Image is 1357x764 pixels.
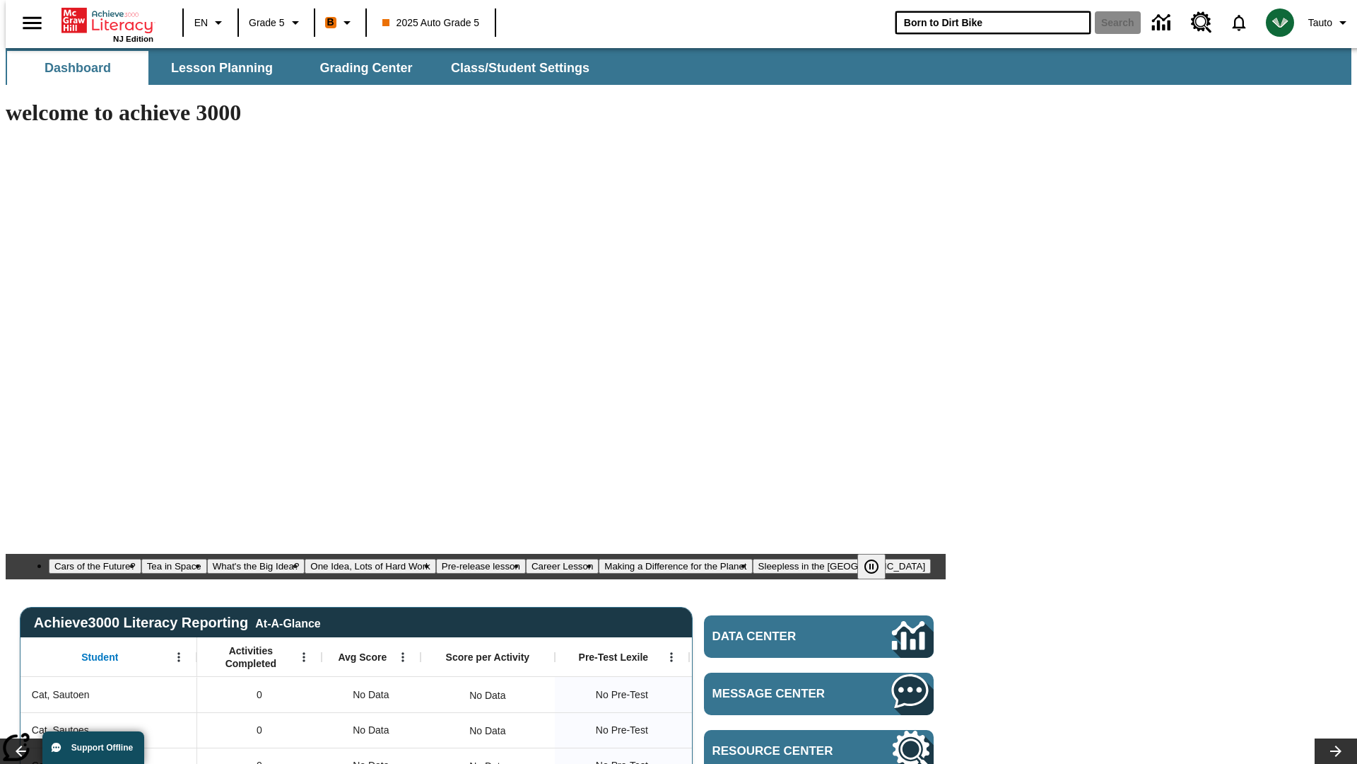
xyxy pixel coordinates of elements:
[382,16,480,30] span: 2025 Auto Grade 5
[1308,16,1332,30] span: Tauto
[49,559,141,574] button: Slide 1 Cars of the Future?
[436,559,526,574] button: Slide 5 Pre-release lesson
[305,559,435,574] button: Slide 4 One Idea, Lots of Hard Work
[141,559,207,574] button: Slide 2 Tea in Space
[243,10,310,35] button: Grade: Grade 5, Select a grade
[249,16,285,30] span: Grade 5
[446,651,530,664] span: Score per Activity
[392,647,413,668] button: Open Menu
[194,16,208,30] span: EN
[204,644,298,670] span: Activities Completed
[151,51,293,85] button: Lesson Planning
[45,60,111,76] span: Dashboard
[255,615,320,630] div: At-A-Glance
[599,559,752,574] button: Slide 7 Making a Difference for the Planet
[257,723,262,738] span: 0
[81,651,118,664] span: Student
[319,10,361,35] button: Boost Class color is orange. Change class color
[207,559,305,574] button: Slide 3 What's the Big Idea?
[319,60,412,76] span: Grading Center
[1221,4,1257,41] a: Notifications
[1182,4,1221,42] a: Resource Center, Will open in new tab
[857,554,900,579] div: Pause
[338,651,387,664] span: Avg Score
[293,647,315,668] button: Open Menu
[1266,8,1294,37] img: avatar image
[895,11,1091,34] input: search field
[171,60,273,76] span: Lesson Planning
[440,51,601,85] button: Class/Student Settings
[197,677,322,712] div: 0, Cat, Sautoen
[346,716,396,745] span: No Data
[295,51,437,85] button: Grading Center
[579,651,649,664] span: Pre-Test Lexile
[462,681,512,710] div: No Data, Cat, Sautoen
[1144,4,1182,42] a: Data Center
[61,5,153,43] div: Home
[6,51,602,85] div: SubNavbar
[42,731,144,764] button: Support Offline
[197,712,322,748] div: 0, Cat, Sautoes
[1315,739,1357,764] button: Lesson carousel, Next
[1303,10,1357,35] button: Profile/Settings
[113,35,153,43] span: NJ Edition
[704,673,934,715] a: Message Center
[661,647,682,668] button: Open Menu
[753,559,932,574] button: Slide 8 Sleepless in the Animal Kingdom
[857,554,886,579] button: Pause
[327,13,334,31] span: B
[61,6,153,35] a: Home
[712,744,850,758] span: Resource Center
[6,100,946,126] h1: welcome to achieve 3000
[462,717,512,745] div: No Data, Cat, Sautoes
[712,687,850,701] span: Message Center
[32,688,90,702] span: Cat, Sautoen
[526,559,599,574] button: Slide 6 Career Lesson
[188,10,233,35] button: Language: EN, Select a language
[6,48,1351,85] div: SubNavbar
[596,723,648,738] span: No Pre-Test, Cat, Sautoes
[322,677,421,712] div: No Data, Cat, Sautoen
[1257,4,1303,41] button: Select a new avatar
[596,688,648,702] span: No Pre-Test, Cat, Sautoen
[704,615,934,658] a: Data Center
[257,688,262,702] span: 0
[451,60,589,76] span: Class/Student Settings
[346,681,396,710] span: No Data
[712,630,845,644] span: Data Center
[7,51,148,85] button: Dashboard
[34,615,321,631] span: Achieve3000 Literacy Reporting
[11,2,53,44] button: Open side menu
[322,712,421,748] div: No Data, Cat, Sautoes
[168,647,189,668] button: Open Menu
[32,723,89,738] span: Cat, Sautoes
[71,743,133,753] span: Support Offline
